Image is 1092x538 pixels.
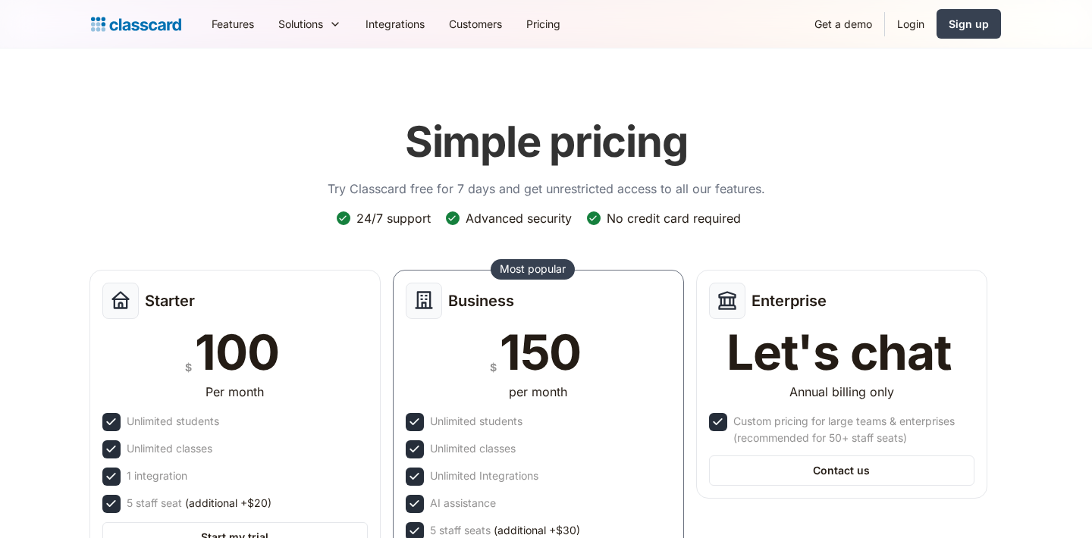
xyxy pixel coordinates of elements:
[937,9,1001,39] a: Sign up
[733,413,971,446] div: Custom pricing for large teams & enterprises (recommended for 50+ staff seats)
[278,16,323,32] div: Solutions
[709,455,974,486] a: Contact us
[430,468,538,484] div: Unlimited Integrations
[206,383,264,401] div: Per month
[802,7,884,41] a: Get a demo
[127,495,271,511] div: 5 staff seat
[437,7,514,41] a: Customers
[430,440,516,457] div: Unlimited classes
[127,468,187,484] div: 1 integration
[91,14,181,35] a: home
[514,7,573,41] a: Pricing
[185,358,192,377] div: $
[266,7,353,41] div: Solutions
[949,16,989,32] div: Sign up
[127,413,219,430] div: Unlimited students
[430,495,496,511] div: AI assistance
[509,383,567,401] div: per month
[500,328,581,377] div: 150
[466,210,572,227] div: Advanced security
[405,117,688,167] h1: Simple pricing
[199,7,266,41] a: Features
[607,210,741,227] div: No credit card required
[353,7,437,41] a: Integrations
[500,261,566,277] div: Most popular
[752,292,827,310] h2: Enterprise
[185,495,271,511] span: (additional +$20)
[328,180,765,198] p: Try Classcard free for 7 days and get unrestricted access to all our features.
[430,413,522,430] div: Unlimited students
[490,358,497,377] div: $
[145,292,195,310] h2: Starter
[789,383,894,401] div: Annual billing only
[448,292,514,310] h2: Business
[195,328,278,377] div: 100
[356,210,431,227] div: 24/7 support
[885,7,937,41] a: Login
[127,440,212,457] div: Unlimited classes
[726,328,951,377] div: Let's chat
